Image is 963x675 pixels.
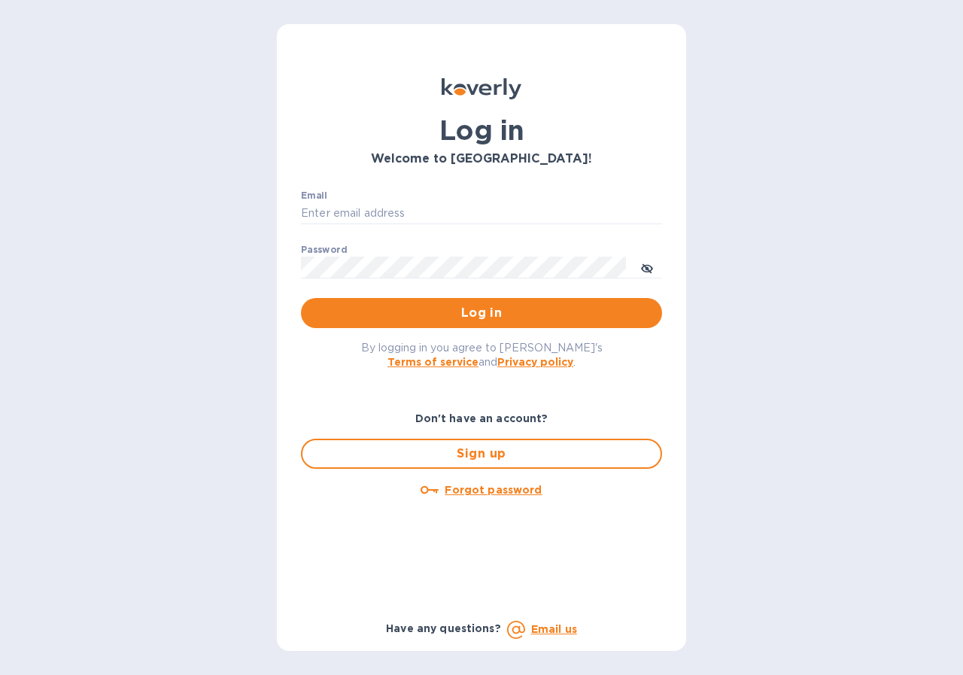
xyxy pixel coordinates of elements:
label: Email [301,191,327,200]
b: Have any questions? [386,622,501,634]
button: toggle password visibility [632,252,662,282]
a: Email us [531,623,577,635]
b: Don't have an account? [415,412,548,424]
label: Password [301,245,347,254]
button: Sign up [301,439,662,469]
u: Forgot password [445,484,542,496]
h3: Welcome to [GEOGRAPHIC_DATA]! [301,152,662,166]
a: Privacy policy [497,356,573,368]
a: Terms of service [387,356,478,368]
button: Log in [301,298,662,328]
h1: Log in [301,114,662,146]
span: Log in [313,304,650,322]
span: Sign up [314,445,649,463]
span: By logging in you agree to [PERSON_NAME]'s and . [361,342,603,368]
input: Enter email address [301,202,662,225]
img: Koverly [442,78,521,99]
